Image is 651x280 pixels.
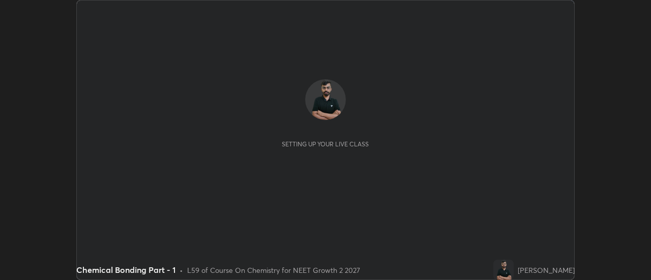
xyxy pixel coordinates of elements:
div: • [180,265,183,275]
div: Setting up your live class [282,140,369,148]
div: L59 of Course On Chemistry for NEET Growth 2 2027 [187,265,360,275]
div: [PERSON_NAME] [518,265,575,275]
img: 389f4bdc53ec4d96b1e1bd1f524e2cc9.png [493,260,514,280]
img: 389f4bdc53ec4d96b1e1bd1f524e2cc9.png [305,79,346,120]
div: Chemical Bonding Part - 1 [76,264,175,276]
